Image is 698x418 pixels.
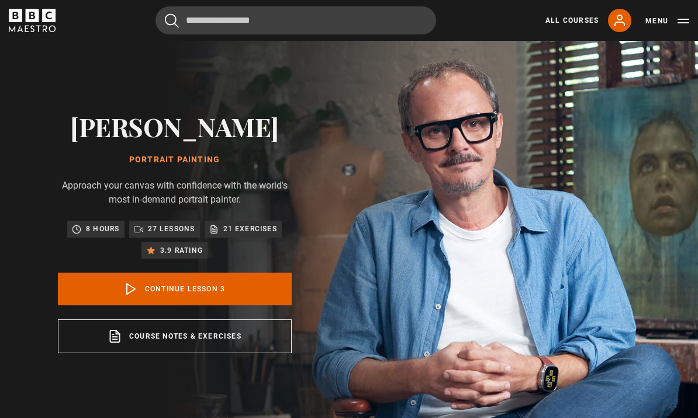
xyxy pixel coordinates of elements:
p: 3.9 rating [160,245,203,256]
button: Toggle navigation [645,15,689,27]
p: 21 exercises [223,223,277,235]
h2: [PERSON_NAME] [58,112,292,141]
p: 8 hours [86,223,119,235]
svg: BBC Maestro [9,9,56,32]
a: Continue lesson 3 [58,273,292,305]
h1: Portrait Painting [58,155,292,165]
a: All Courses [545,15,599,26]
p: Approach your canvas with confidence with the world's most in-demand portrait painter. [58,179,292,207]
a: Course notes & exercises [58,319,292,353]
p: 27 lessons [148,223,195,235]
input: Search [156,6,436,34]
button: Submit the search query [165,13,179,28]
